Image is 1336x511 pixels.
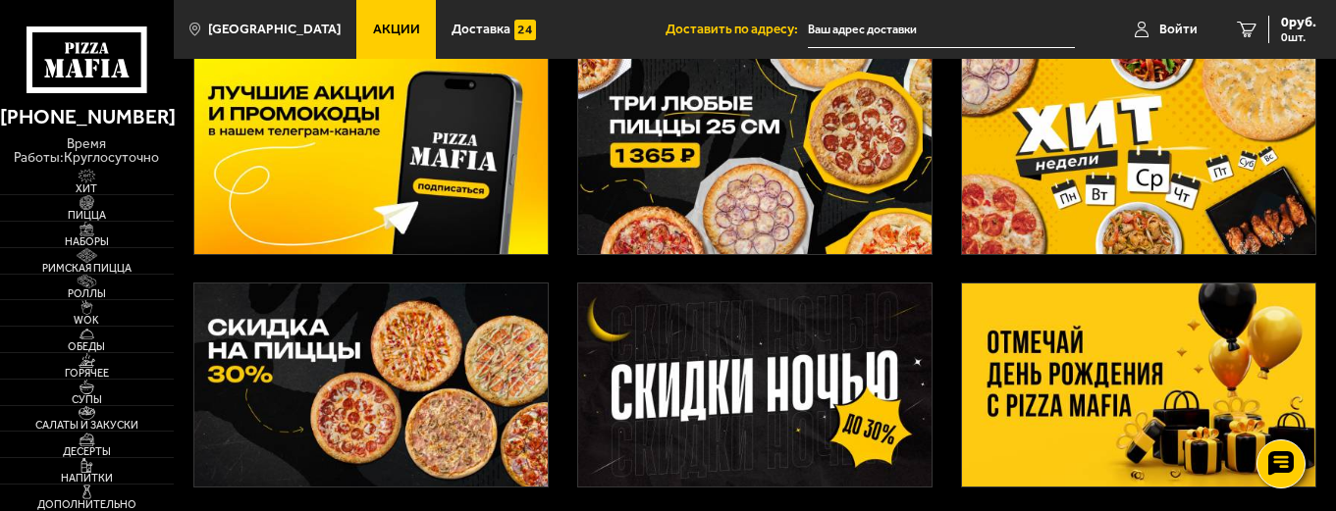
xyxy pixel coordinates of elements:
span: Доставить по адресу: [666,23,808,36]
img: 15daf4d41897b9f0e9f617042186c801.svg [514,20,535,40]
span: Акции [373,23,420,36]
span: Войти [1159,23,1198,36]
span: 0 руб. [1281,16,1316,29]
input: Ваш адрес доставки [808,12,1075,48]
span: Доставка [452,23,510,36]
span: [GEOGRAPHIC_DATA] [208,23,341,36]
span: 0 шт. [1281,31,1316,43]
